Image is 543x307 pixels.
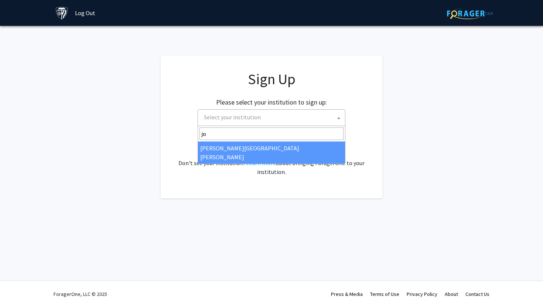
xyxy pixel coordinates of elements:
[55,7,68,20] img: Johns Hopkins University Logo
[175,141,368,176] div: Already have an account? . Don't see your institution? about bringing ForagerOne to your institut...
[407,291,437,297] a: Privacy Policy
[198,109,345,126] span: Select your institution
[246,159,276,167] a: Learn more about bringing ForagerOne to your institution
[54,281,107,307] div: ForagerOne, LLC © 2025
[331,291,363,297] a: Press & Media
[198,141,345,164] li: [PERSON_NAME][GEOGRAPHIC_DATA][PERSON_NAME]
[370,291,399,297] a: Terms of Use
[6,274,31,301] iframe: Chat
[445,291,458,297] a: About
[447,8,493,19] img: ForagerOne Logo
[199,127,344,140] input: Search
[204,113,261,121] span: Select your institution
[465,291,489,297] a: Contact Us
[175,70,368,88] h1: Sign Up
[216,98,327,106] h2: Please select your institution to sign up:
[201,110,345,125] span: Select your institution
